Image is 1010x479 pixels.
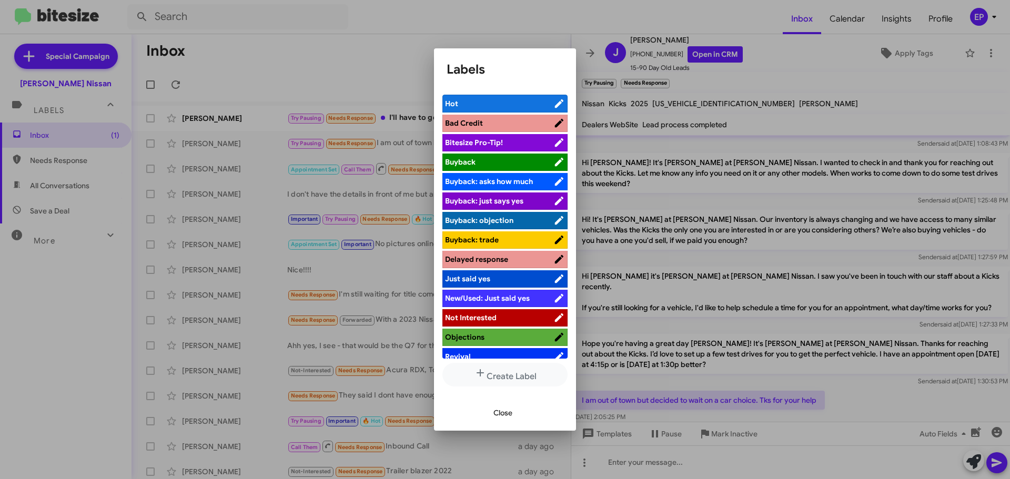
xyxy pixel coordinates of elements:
[485,403,521,422] button: Close
[493,403,512,422] span: Close
[445,352,471,361] span: Revival
[445,196,523,206] span: Buyback: just says yes
[445,254,508,264] span: Delayed response
[442,363,568,386] button: Create Label
[445,313,497,322] span: Not Interested
[445,99,458,108] span: Hot
[447,61,563,78] h1: Labels
[445,138,503,147] span: Bitesize Pro-Tip!
[445,157,476,167] span: Buyback
[445,274,490,283] span: Just said yes
[445,332,484,342] span: Objections
[445,293,530,303] span: New/Used: Just said yes
[445,216,513,225] span: Buyback: objection
[445,118,483,128] span: Bad Credit
[445,235,499,244] span: Buyback: trade
[445,177,533,186] span: Buyback: asks how much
